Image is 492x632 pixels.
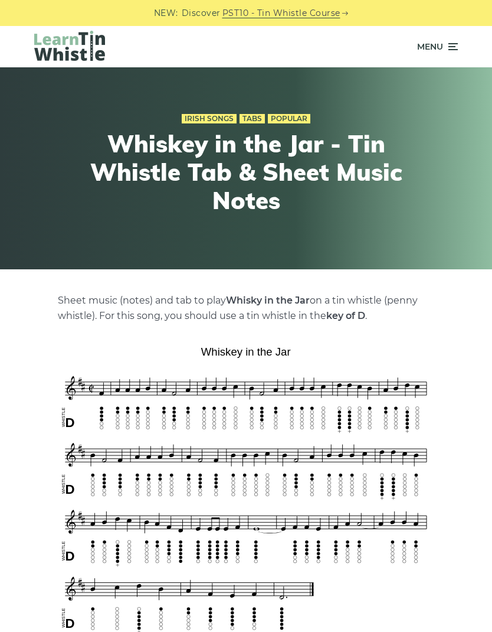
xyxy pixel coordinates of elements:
[240,114,265,123] a: Tabs
[34,31,105,61] img: LearnTinWhistle.com
[226,295,310,306] strong: Whisky in the Jar
[268,114,310,123] a: Popular
[182,114,237,123] a: Irish Songs
[326,310,365,321] strong: key of D
[58,293,434,324] p: Sheet music (notes) and tab to play on a tin whistle (penny whistle). For this song, you should u...
[417,32,443,61] span: Menu
[87,129,405,214] h1: Whiskey in the Jar - Tin Whistle Tab & Sheet Music Notes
